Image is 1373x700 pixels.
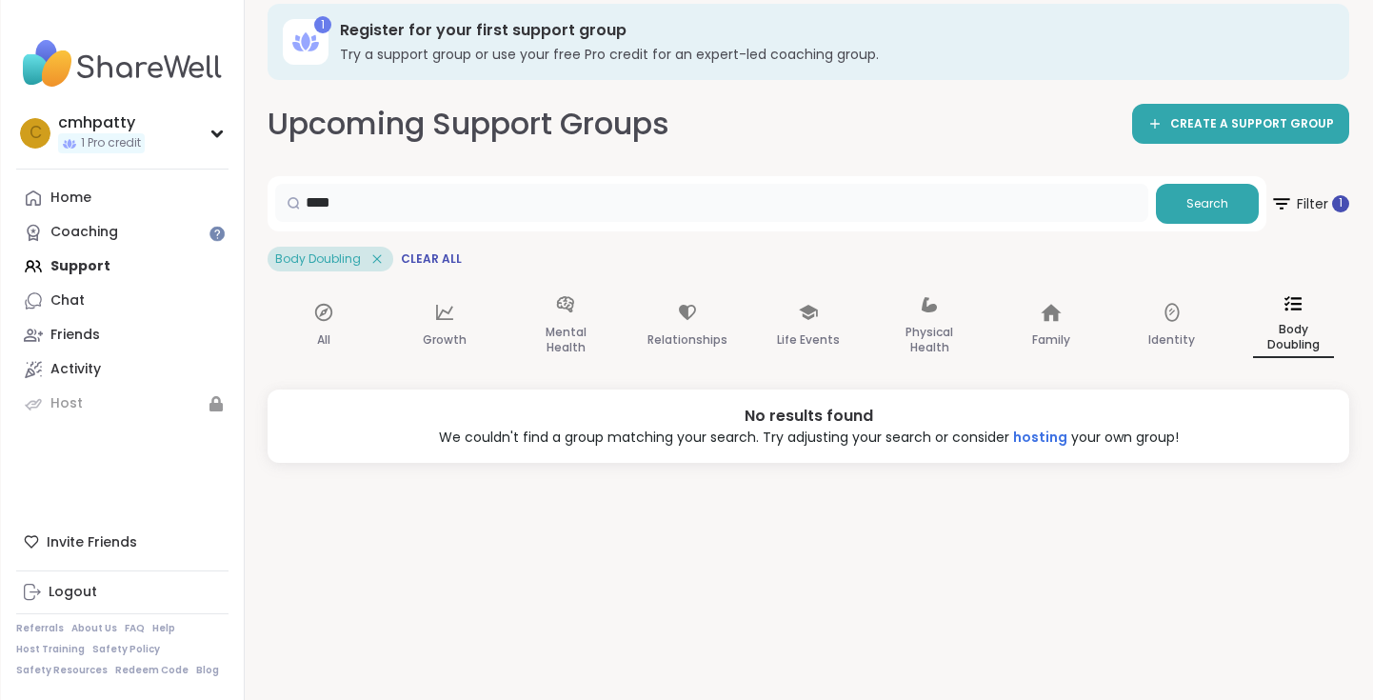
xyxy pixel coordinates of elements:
[283,405,1334,428] div: No results found
[340,20,1323,41] h3: Register for your first support group
[196,664,219,677] a: Blog
[1032,329,1070,351] p: Family
[16,664,108,677] a: Safety Resources
[71,622,117,635] a: About Us
[16,352,229,387] a: Activity
[50,326,100,345] div: Friends
[1253,318,1334,358] p: Body Doubling
[92,643,160,656] a: Safety Policy
[317,329,330,351] p: All
[1270,181,1349,227] span: Filter
[314,16,331,33] div: 1
[1339,195,1343,211] span: 1
[1170,116,1334,132] span: CREATE A SUPPORT GROUP
[275,251,361,267] span: Body Doubling
[889,321,970,359] p: Physical Health
[16,643,85,656] a: Host Training
[50,360,101,379] div: Activity
[1186,195,1228,212] span: Search
[50,189,91,208] div: Home
[16,215,229,250] a: Coaching
[16,181,229,215] a: Home
[50,394,83,413] div: Host
[283,428,1334,448] div: We couldn't find a group matching your search. Try adjusting your search or consider your own group!
[30,121,42,146] span: c
[16,284,229,318] a: Chat
[125,622,145,635] a: FAQ
[115,664,189,677] a: Redeem Code
[423,329,467,351] p: Growth
[1148,329,1195,351] p: Identity
[16,318,229,352] a: Friends
[16,30,229,97] img: ShareWell Nav Logo
[1132,104,1349,144] a: CREATE A SUPPORT GROUP
[16,387,229,421] a: Host
[1156,184,1259,224] button: Search
[1270,176,1349,231] button: Filter 1
[1013,428,1067,447] a: hosting
[16,575,229,610] a: Logout
[340,45,1323,64] h3: Try a support group or use your free Pro credit for an expert-led coaching group.
[209,226,225,241] iframe: Spotlight
[526,321,607,359] p: Mental Health
[58,112,145,133] div: cmhpatty
[777,329,840,351] p: Life Events
[152,622,175,635] a: Help
[50,291,85,310] div: Chat
[401,251,462,267] span: Clear All
[268,103,669,146] h2: Upcoming Support Groups
[49,583,97,602] div: Logout
[16,525,229,559] div: Invite Friends
[50,223,118,242] div: Coaching
[647,329,727,351] p: Relationships
[81,135,141,151] span: 1 Pro credit
[16,622,64,635] a: Referrals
